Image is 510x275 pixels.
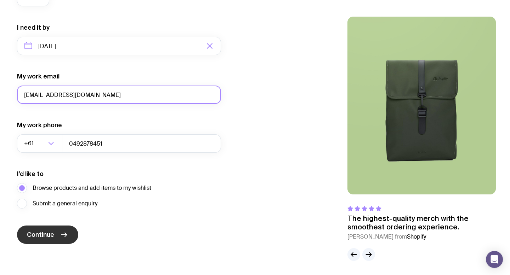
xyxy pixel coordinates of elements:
input: you@email.com [17,86,221,104]
div: Search for option [17,134,62,153]
label: My work email [17,72,59,81]
p: The highest-quality merch with the smoothest ordering experience. [347,214,496,231]
span: +61 [24,134,35,153]
input: 0400123456 [62,134,221,153]
input: Search for option [35,134,46,153]
input: Select a target date [17,37,221,55]
span: Continue [27,230,54,239]
span: Shopify [407,233,426,240]
span: Browse products and add items to my wishlist [33,184,151,192]
label: I’d like to [17,170,44,178]
span: Submit a general enquiry [33,199,97,208]
label: I need it by [17,23,50,32]
label: My work phone [17,121,62,129]
button: Continue [17,226,78,244]
div: Open Intercom Messenger [486,251,503,268]
cite: [PERSON_NAME] from [347,233,496,241]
